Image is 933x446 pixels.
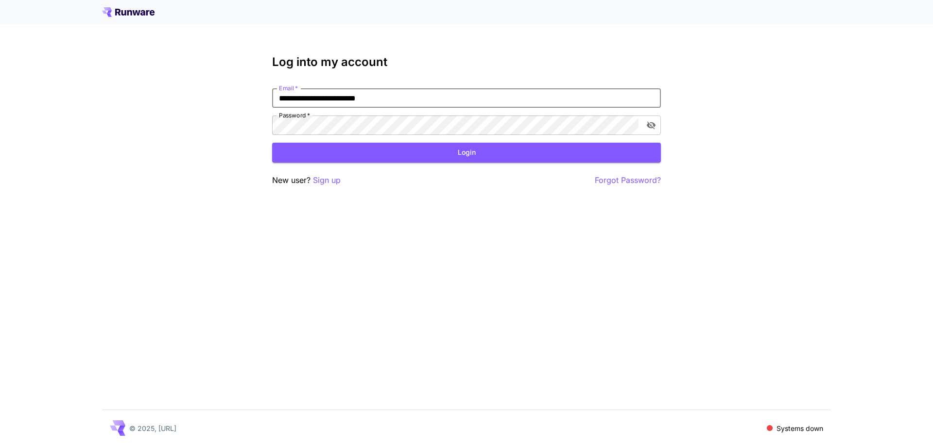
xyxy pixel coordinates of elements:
[272,143,661,163] button: Login
[777,423,823,433] p: Systems down
[129,423,176,433] p: © 2025, [URL]
[272,174,341,186] p: New user?
[279,111,310,119] label: Password
[279,84,298,92] label: Email
[595,174,661,186] button: Forgot Password?
[642,116,660,134] button: toggle password visibility
[272,55,661,69] h3: Log into my account
[313,174,341,186] button: Sign up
